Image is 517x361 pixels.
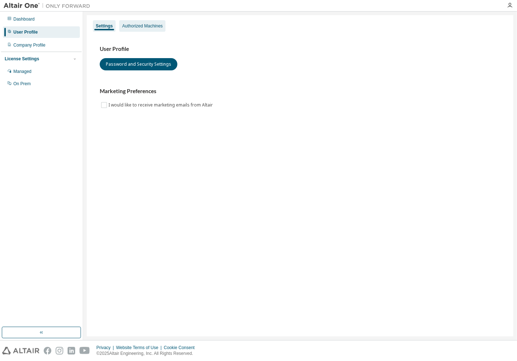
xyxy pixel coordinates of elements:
img: facebook.svg [44,347,51,355]
img: instagram.svg [56,347,63,355]
div: Settings [96,23,113,29]
label: I would like to receive marketing emails from Altair [108,101,214,109]
div: Website Terms of Use [116,345,164,351]
img: youtube.svg [79,347,90,355]
div: Dashboard [13,16,35,22]
div: User Profile [13,29,38,35]
h3: Marketing Preferences [100,88,500,95]
div: Managed [13,69,31,74]
img: linkedin.svg [68,347,75,355]
div: Company Profile [13,42,46,48]
button: Password and Security Settings [100,58,177,70]
div: Privacy [96,345,116,351]
div: On Prem [13,81,31,87]
h3: User Profile [100,45,500,53]
div: License Settings [5,56,39,62]
p: © 2025 Altair Engineering, Inc. All Rights Reserved. [96,351,199,357]
div: Authorized Machines [122,23,163,29]
div: Cookie Consent [164,345,199,351]
img: Altair One [4,2,94,9]
img: altair_logo.svg [2,347,39,355]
